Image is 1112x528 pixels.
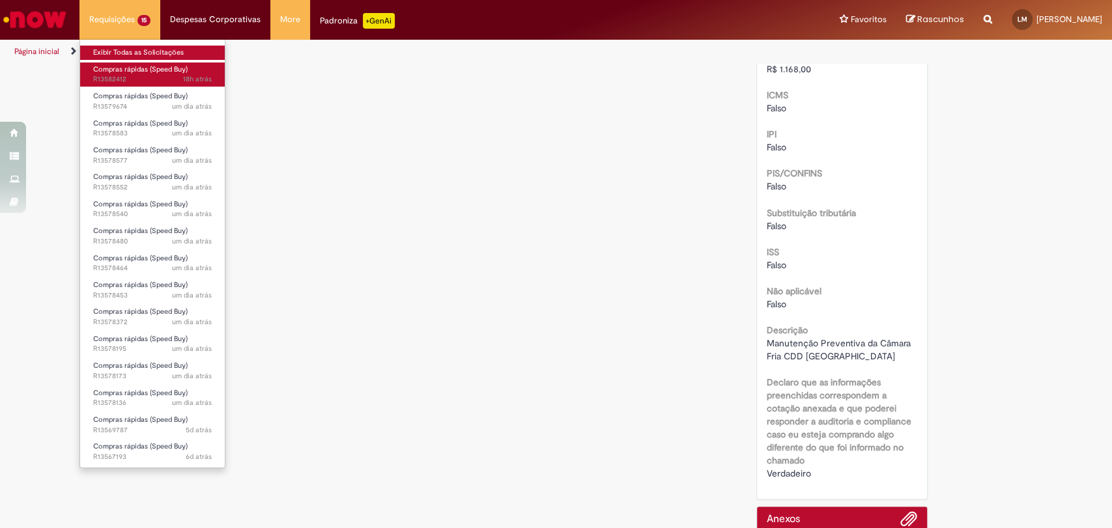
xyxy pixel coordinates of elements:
[93,91,188,101] span: Compras rápidas (Speed Buy)
[767,141,786,153] span: Falso
[80,413,225,437] a: Aberto R13569787 : Compras rápidas (Speed Buy)
[80,63,225,87] a: Aberto R13582412 : Compras rápidas (Speed Buy)
[172,317,212,327] time: 29/09/2025 16:56:32
[80,224,225,248] a: Aberto R13578480 : Compras rápidas (Speed Buy)
[93,74,212,85] span: R13582412
[93,361,188,370] span: Compras rápidas (Speed Buy)
[186,425,212,435] span: 5d atrás
[93,64,188,74] span: Compras rápidas (Speed Buy)
[172,182,212,192] span: um dia atrás
[93,398,212,408] span: R13578136
[172,128,212,138] span: um dia atrás
[320,13,395,29] div: Padroniza
[93,334,188,344] span: Compras rápidas (Speed Buy)
[80,143,225,167] a: Aberto R13578577 : Compras rápidas (Speed Buy)
[767,467,811,479] span: Verdadeiro
[14,46,59,57] a: Página inicial
[80,332,225,356] a: Aberto R13578195 : Compras rápidas (Speed Buy)
[1018,15,1027,23] span: LM
[172,102,212,111] span: um dia atrás
[767,63,811,75] span: R$ 1.168,00
[93,425,212,436] span: R13569787
[80,305,225,329] a: Aberto R13578372 : Compras rápidas (Speed Buy)
[93,102,212,112] span: R13579674
[767,337,913,361] span: Manutenção Preventiva da Câmara Fria CDD [GEOGRAPHIC_DATA]
[767,102,786,114] span: Falso
[79,39,225,468] ul: Requisições
[93,344,212,354] span: R13578195
[172,128,212,138] time: 29/09/2025 17:30:01
[93,236,212,247] span: R13578480
[1,7,68,33] img: ServiceNow
[93,263,212,273] span: R13578464
[172,263,212,273] span: um dia atrás
[10,40,732,64] ul: Trilhas de página
[93,145,188,155] span: Compras rápidas (Speed Buy)
[767,324,808,335] b: Descrição
[767,89,788,101] b: ICMS
[172,398,212,408] span: um dia atrás
[172,290,212,300] span: um dia atrás
[93,371,212,382] span: R13578173
[93,290,212,301] span: R13578453
[93,317,212,327] span: R13578372
[172,344,212,354] time: 29/09/2025 16:30:57
[172,263,212,273] time: 29/09/2025 17:10:21
[767,180,786,192] span: Falso
[767,206,856,218] b: Substituição tributária
[80,278,225,302] a: Aberto R13578453 : Compras rápidas (Speed Buy)
[186,452,212,462] span: 6d atrás
[80,251,225,275] a: Aberto R13578464 : Compras rápidas (Speed Buy)
[93,307,188,316] span: Compras rápidas (Speed Buy)
[80,117,225,141] a: Aberto R13578583 : Compras rápidas (Speed Buy)
[767,513,800,525] h2: Anexos
[172,398,212,408] time: 29/09/2025 16:22:51
[172,317,212,327] span: um dia atrás
[172,209,212,219] time: 29/09/2025 17:22:49
[767,167,822,179] b: PIS/CONFINS
[280,13,300,26] span: More
[906,14,964,26] a: Rascunhos
[172,102,212,111] time: 30/09/2025 08:19:51
[80,170,225,194] a: Aberto R13578552 : Compras rápidas (Speed Buy)
[80,89,225,113] a: Aberto R13579674 : Compras rápidas (Speed Buy)
[1036,14,1102,25] span: [PERSON_NAME]
[93,118,188,128] span: Compras rápidas (Speed Buy)
[172,236,212,246] span: um dia atrás
[80,439,225,464] a: Aberto R13567193 : Compras rápidas (Speed Buy)
[93,441,188,451] span: Compras rápidas (Speed Buy)
[89,13,135,26] span: Requisições
[93,452,212,462] span: R13567193
[93,280,188,290] span: Compras rápidas (Speed Buy)
[767,285,821,296] b: Não aplicável
[917,13,964,25] span: Rascunhos
[80,197,225,221] a: Aberto R13578540 : Compras rápidas (Speed Buy)
[186,425,212,435] time: 26/09/2025 10:31:07
[172,209,212,219] span: um dia atrás
[363,13,395,29] p: +GenAi
[767,258,786,270] span: Falso
[186,452,212,462] time: 25/09/2025 15:03:15
[767,245,779,257] b: ISS
[137,15,150,26] span: 15
[93,415,188,424] span: Compras rápidas (Speed Buy)
[767,298,786,309] span: Falso
[172,236,212,246] time: 29/09/2025 17:12:49
[80,359,225,383] a: Aberto R13578173 : Compras rápidas (Speed Buy)
[93,199,188,209] span: Compras rápidas (Speed Buy)
[80,386,225,410] a: Aberto R13578136 : Compras rápidas (Speed Buy)
[93,209,212,219] span: R13578540
[93,253,188,263] span: Compras rápidas (Speed Buy)
[172,156,212,165] span: um dia atrás
[93,388,188,398] span: Compras rápidas (Speed Buy)
[93,128,212,139] span: R13578583
[183,74,212,84] span: 18h atrás
[767,128,777,140] b: IPI
[93,172,188,182] span: Compras rápidas (Speed Buy)
[93,182,212,193] span: R13578552
[172,182,212,192] time: 29/09/2025 17:25:00
[172,371,212,381] span: um dia atrás
[172,290,212,300] time: 29/09/2025 17:07:43
[767,219,786,231] span: Falso
[93,156,212,166] span: R13578577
